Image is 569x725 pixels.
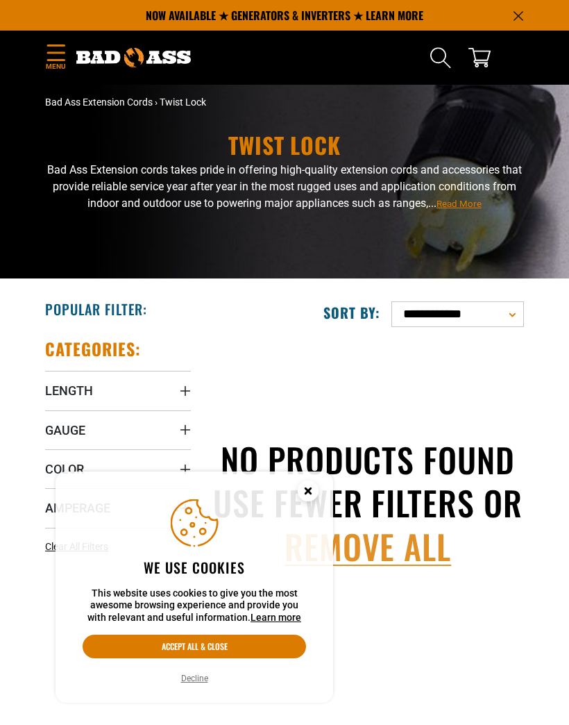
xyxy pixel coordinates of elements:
a: Bad Ass Extension Cords [45,97,153,108]
summary: Length [45,371,191,410]
button: Decline [177,672,212,685]
aside: Cookie Consent [56,472,333,703]
a: Clear All Filters [45,540,114,554]
span: Read More [436,199,482,209]
summary: Amperage [45,488,191,527]
button: Accept all & close [83,635,306,658]
p: Bad Ass Extension cords takes pride in offering high-quality extension cords and accessories that... [45,162,524,212]
summary: Menu [45,42,66,74]
a: remove all [284,525,452,568]
h2: No products found Use fewer filters or [212,438,524,568]
p: This website uses cookies to give you the most awesome browsing experience and provide you with r... [83,587,306,624]
h1: Twist Lock [45,134,524,156]
span: Clear All Filters [45,541,108,552]
span: Menu [45,61,66,72]
summary: Color [45,449,191,488]
img: Bad Ass Extension Cords [76,48,191,67]
span: › [155,97,158,108]
span: Length [45,383,93,399]
label: Sort by: [323,303,380,322]
h2: Categories: [45,338,141,360]
span: Twist Lock [160,97,206,108]
nav: breadcrumbs [45,95,524,110]
h2: Popular Filter: [45,300,147,318]
h2: We use cookies [83,558,306,576]
summary: Search [430,47,452,69]
span: Color [45,461,84,477]
a: Learn more [250,612,301,623]
span: Gauge [45,422,85,438]
span: Amperage [45,500,110,516]
summary: Gauge [45,410,191,449]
